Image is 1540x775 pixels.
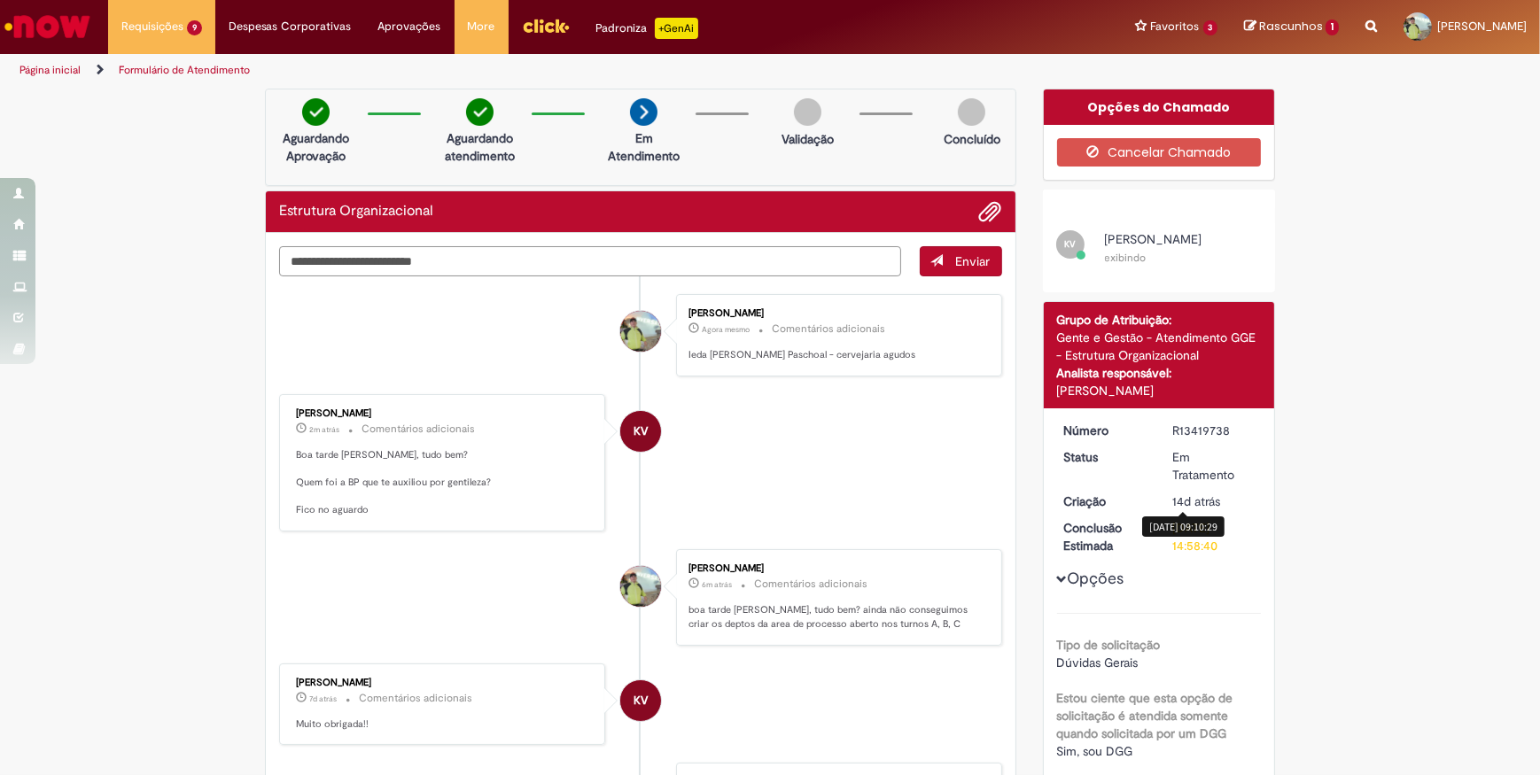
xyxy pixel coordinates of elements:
div: Alexsandro Svizzero [620,311,661,352]
small: Comentários adicionais [754,577,867,592]
img: check-circle-green.png [302,98,330,126]
time: 28/08/2025 13:27:54 [702,324,750,335]
span: Rascunhos [1259,18,1323,35]
div: 15/08/2025 09:10:29 [1172,492,1255,510]
span: 7d atrás [309,694,337,704]
span: Sim, sou DGG [1057,743,1133,759]
div: Em Tratamento [1172,448,1255,484]
p: Muito obrigada!! [296,717,591,732]
button: Adicionar anexos [979,200,1002,223]
span: Dúvidas Gerais [1057,655,1139,670]
small: exibindo [1105,251,1147,265]
span: KV [634,410,648,453]
div: Grupo de Atribuição: [1057,311,1262,329]
div: Alexsandro Svizzero [620,566,661,607]
p: boa tarde [PERSON_NAME], tudo bem? ainda não conseguimos criar os deptos da area de processo aber... [688,603,984,631]
div: [PERSON_NAME] [296,408,591,419]
img: arrow-next.png [630,98,657,126]
small: Comentários adicionais [362,422,475,437]
div: [PERSON_NAME] [688,308,984,319]
p: Validação [782,130,834,148]
div: undefined Online [620,680,661,721]
span: 3 [1203,20,1218,35]
div: [DATE] 09:10:29 [1142,516,1225,537]
p: Aguardando Aprovação [273,129,359,165]
span: 1 [1326,19,1339,35]
div: Opções do Chamado [1044,89,1275,125]
span: Despesas Corporativas [229,18,352,35]
b: Tipo de solicitação [1057,637,1161,653]
span: Enviar [956,253,991,269]
dt: Conclusão Estimada [1051,519,1160,554]
button: Enviar [920,246,1002,276]
a: Formulário de Atendimento [119,63,250,77]
p: Em Atendimento [601,129,687,165]
span: Aprovações [378,18,441,35]
div: [PERSON_NAME] [688,563,984,574]
img: img-circle-grey.png [794,98,821,126]
span: KV [1064,238,1076,250]
div: [PERSON_NAME] [296,678,591,688]
time: 28/08/2025 13:26:04 [309,424,339,435]
button: Cancelar Chamado [1057,138,1262,167]
p: Boa tarde [PERSON_NAME], tudo bem? Quem foi a BP que te auxiliou por gentileza? Fico no aguardo [296,448,591,518]
span: 14d atrás [1172,493,1220,509]
img: img-circle-grey.png [958,98,985,126]
h2: Estrutura Organizacional Histórico de tíquete [279,204,433,220]
b: Estou ciente que esta opção de solicitação é atendida somente quando solicitada por um DGG [1057,690,1233,741]
ul: Trilhas de página [13,54,1014,87]
div: [PERSON_NAME] [1057,382,1262,399]
span: [PERSON_NAME] [1105,231,1202,247]
img: ServiceNow [2,9,93,44]
img: check-circle-green.png [466,98,494,126]
div: Padroniza [596,18,698,39]
p: Concluído [944,130,1000,148]
small: Comentários adicionais [359,691,472,706]
dt: Número [1051,422,1160,439]
span: More [468,18,495,35]
div: Gente e Gestão - Atendimento GGE - Estrutura Organizacional [1057,329,1262,364]
textarea: Digite sua mensagem aqui... [279,246,901,276]
dt: Criação [1051,492,1160,510]
div: Analista responsável: [1057,364,1262,382]
span: 6m atrás [702,579,732,590]
div: undefined Online [620,411,661,452]
div: R13419738 [1172,422,1255,439]
span: Agora mesmo [702,324,750,335]
time: 28/08/2025 13:21:36 [702,579,732,590]
a: Página inicial [19,63,81,77]
dt: Status [1051,448,1160,466]
span: Requisições [121,18,183,35]
span: KV [634,679,648,722]
time: 21/08/2025 16:12:02 [309,694,337,704]
p: Ieda [PERSON_NAME] Paschoal - cervejaria agudos [688,348,984,362]
p: +GenAi [655,18,698,39]
span: 9 [187,20,202,35]
p: Aguardando atendimento [437,129,523,165]
small: Comentários adicionais [772,322,885,337]
img: click_logo_yellow_360x200.png [522,12,570,39]
span: Favoritos [1151,18,1200,35]
span: [PERSON_NAME] [1437,19,1527,34]
a: Rascunhos [1244,19,1339,35]
span: 2m atrás [309,424,339,435]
